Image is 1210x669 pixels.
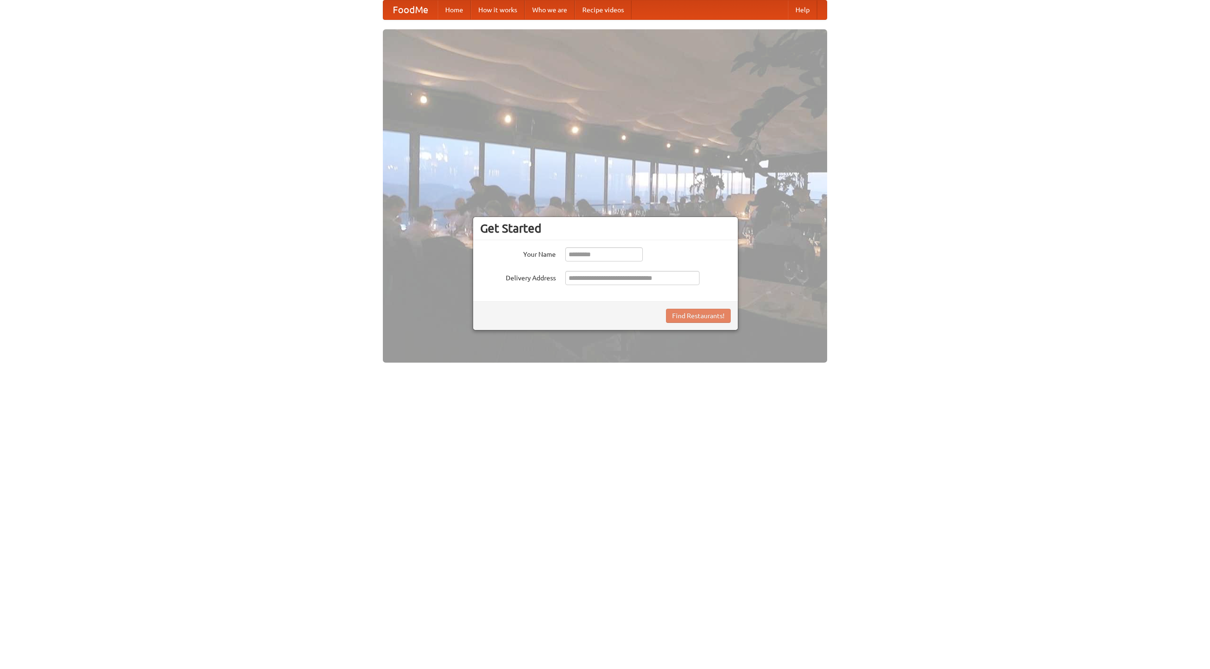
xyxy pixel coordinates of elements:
a: Help [788,0,817,19]
a: Who we are [525,0,575,19]
label: Delivery Address [480,271,556,283]
a: Home [438,0,471,19]
button: Find Restaurants! [666,309,731,323]
label: Your Name [480,247,556,259]
a: How it works [471,0,525,19]
h3: Get Started [480,221,731,235]
a: Recipe videos [575,0,631,19]
a: FoodMe [383,0,438,19]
